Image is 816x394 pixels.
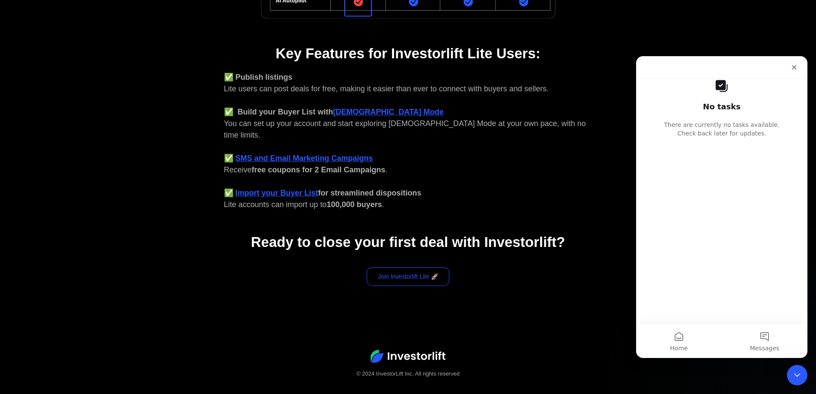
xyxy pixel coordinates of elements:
[367,267,449,286] a: Join Investorlift Lite 🚀
[318,189,421,197] strong: for streamlined dispositions
[251,234,565,250] strong: Ready to close your first deal with Investorlift?
[224,154,233,162] strong: ✅
[224,189,233,197] strong: ✅
[236,154,373,162] a: SMS and Email Marketing Campaigns
[17,370,799,378] div: © 2024 InvestorLift Inc. All rights reserved
[275,45,540,61] strong: Key Features for Investorlift Lite Users:
[636,56,807,358] iframe: Intercom live chat
[252,165,386,174] strong: free coupons for 2 Email Campaigns
[236,189,318,197] a: Import your Buyer List
[224,72,592,211] div: Lite users can post deals for free, making it easier than ever to connect with buyers and sellers...
[333,108,444,116] a: [DEMOGRAPHIC_DATA] Mode
[224,108,333,116] strong: ✅ Build your Buyer List with
[224,73,293,81] strong: ✅ Publish listings
[787,365,807,385] iframe: Intercom live chat
[327,200,382,209] strong: 100,000 buyers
